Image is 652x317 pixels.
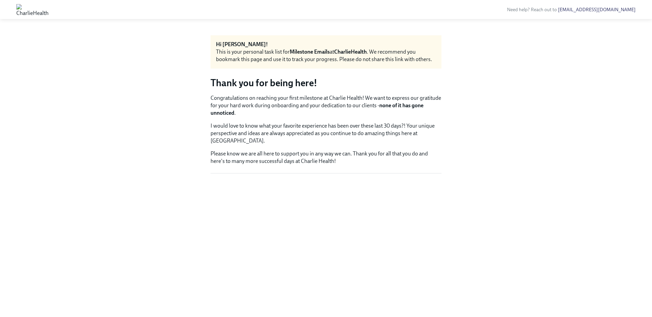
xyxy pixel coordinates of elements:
[507,7,636,13] span: Need help? Reach out to
[558,7,636,13] a: [EMAIL_ADDRESS][DOMAIN_NAME]
[211,94,441,117] p: Congratulations on reaching your first milestone at Charlie Health! We want to express our gratit...
[290,49,330,55] strong: Milestone Emails
[216,41,268,48] strong: Hi [PERSON_NAME]!
[211,122,441,145] p: I would love to know what your favorite experience has been over these last 30 days?! Your unique...
[334,49,367,55] strong: CharlieHealth
[216,48,436,63] div: This is your personal task list for at . We recommend you bookmark this page and use it to track ...
[16,4,49,15] img: CharlieHealth
[211,77,441,89] h3: Thank you for being here!
[211,150,441,165] p: Please know we are all here to support you in any way we can. Thank you for all that you do and h...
